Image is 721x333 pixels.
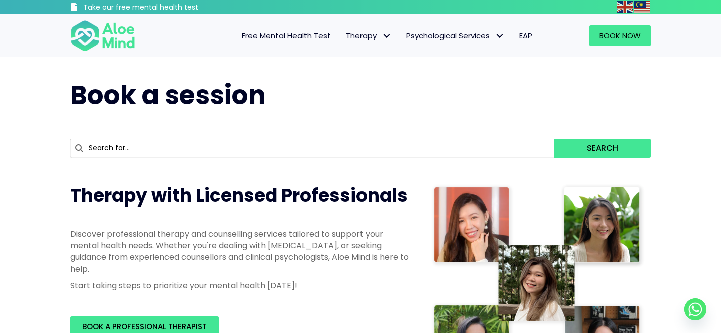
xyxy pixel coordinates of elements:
p: Discover professional therapy and counselling services tailored to support your mental health nee... [70,228,411,275]
h3: Take our free mental health test [83,3,252,13]
span: Free Mental Health Test [242,30,331,41]
a: Malay [634,1,651,13]
span: Book a session [70,77,266,113]
span: Therapy with Licensed Professionals [70,183,408,208]
img: en [617,1,633,13]
span: Book Now [599,30,641,41]
nav: Menu [148,25,540,46]
a: Free Mental Health Test [234,25,338,46]
a: Take our free mental health test [70,3,252,14]
span: BOOK A PROFESSIONAL THERAPIST [82,321,207,332]
span: Therapy: submenu [379,29,394,43]
p: Start taking steps to prioritize your mental health [DATE]! [70,280,411,291]
a: Whatsapp [684,298,706,320]
button: Search [554,139,651,158]
span: Psychological Services: submenu [492,29,507,43]
img: Aloe mind Logo [70,19,135,52]
a: Psychological ServicesPsychological Services: submenu [399,25,512,46]
a: English [617,1,634,13]
a: Book Now [589,25,651,46]
input: Search for... [70,139,554,158]
span: Therapy [346,30,391,41]
a: EAP [512,25,540,46]
a: TherapyTherapy: submenu [338,25,399,46]
span: EAP [519,30,532,41]
img: ms [634,1,650,13]
span: Psychological Services [406,30,504,41]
